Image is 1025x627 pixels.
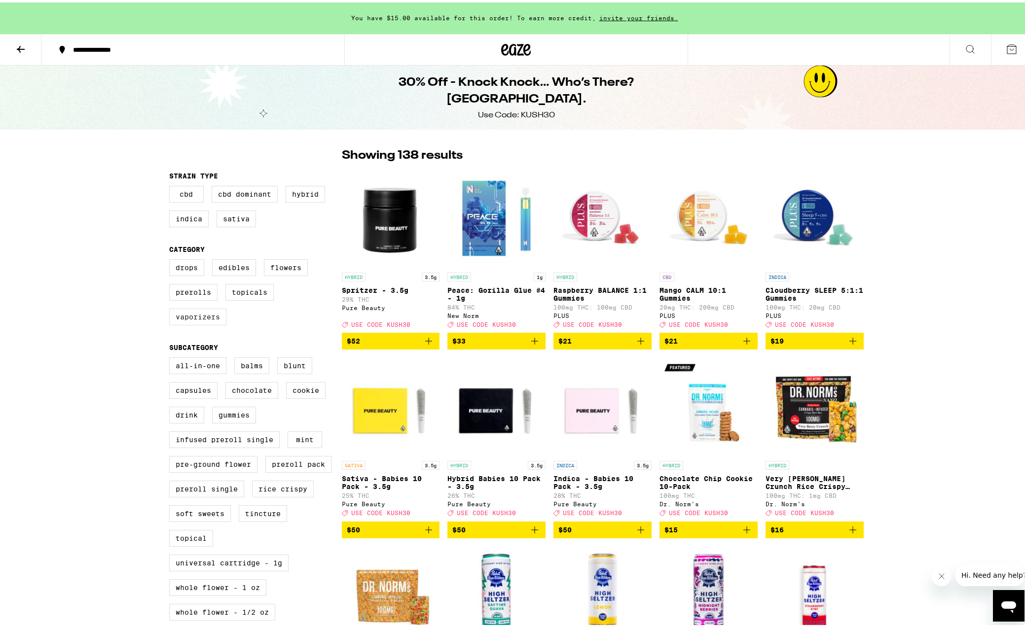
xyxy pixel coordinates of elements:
[342,302,440,309] div: Pure Beauty
[932,564,952,584] iframe: Close message
[766,490,864,496] p: 100mg THC: 1mg CBD
[447,458,471,467] p: HYBRID
[447,270,471,279] p: HYBRID
[234,355,269,372] label: Balms
[169,355,226,372] label: All-In-One
[342,519,440,536] button: Add to bag
[770,523,784,531] span: $16
[342,472,440,488] p: Sativa - Babies 10 Pack - 3.5g
[478,107,555,118] div: Use Code: KUSH30
[212,183,278,200] label: CBD Dominant
[447,302,546,308] p: 84% THC
[553,310,652,316] div: PLUS
[212,257,256,274] label: Edibles
[225,281,274,298] label: Topicals
[239,503,287,520] label: Tincture
[766,310,864,316] div: PLUS
[553,330,652,347] button: Add to bag
[659,284,758,300] p: Mango CALM 10:1 Gummies
[347,523,360,531] span: $50
[169,429,280,446] label: Infused Preroll Single
[265,453,331,470] label: Preroll Pack
[169,341,218,349] legend: Subcategory
[659,458,683,467] p: HYBRID
[766,284,864,300] p: Cloudberry SLEEP 5:1:1 Gummies
[447,472,546,488] p: Hybrid Babies 10 Pack - 3.5g
[447,498,546,505] div: Pure Beauty
[659,310,758,316] div: PLUS
[169,478,244,495] label: Preroll Single
[766,355,864,453] img: Dr. Norm's - Very Berry Crunch Rice Crispy Treat
[553,472,652,488] p: Indica - Babies 10 Pack - 3.5g
[212,404,256,421] label: Gummies
[596,12,682,19] span: invite your friends.
[452,523,466,531] span: $50
[351,508,410,514] span: USE CODE KUSH30
[169,527,213,544] label: Topical
[553,498,652,505] div: Pure Beauty
[634,458,652,467] p: 3.5g
[669,508,728,514] span: USE CODE KUSH30
[659,330,758,347] button: Add to bag
[534,270,546,279] p: 1g
[342,145,463,162] p: Showing 138 results
[528,458,546,467] p: 3.5g
[447,167,546,265] img: New Norm - Peace: Gorilla Glue #4 - 1g
[766,270,789,279] p: INDICA
[277,355,312,372] label: Blunt
[169,208,209,225] label: Indica
[553,355,652,453] img: Pure Beauty - Indica - Babies 10 Pack - 3.5g
[288,429,322,446] label: Mint
[351,12,596,19] span: You have $15.00 available for this order! To earn more credit,
[447,167,546,330] a: Open page for Peace: Gorilla Glue #4 - 1g from New Norm
[342,330,440,347] button: Add to bag
[659,355,758,453] img: Dr. Norm's - Chocolate Chip Cookie 10-Pack
[342,490,440,496] p: 25% THC
[558,335,572,343] span: $21
[169,281,218,298] label: Prerolls
[766,519,864,536] button: Add to bag
[447,284,546,300] p: Peace: Gorilla Glue #4 - 1g
[169,170,218,177] legend: Strain Type
[169,380,218,396] label: Capsules
[659,472,758,488] p: Chocolate Chip Cookie 10-Pack
[766,167,864,330] a: Open page for Cloudberry SLEEP 5:1:1 Gummies from PLUS
[6,7,71,15] span: Hi. Need any help?
[553,302,652,308] p: 100mg THC: 100mg CBD
[447,519,546,536] button: Add to bag
[447,355,546,453] img: Pure Beauty - Hybrid Babies 10 Pack - 3.5g
[342,294,440,300] p: 29% THC
[775,319,834,325] span: USE CODE KUSH30
[169,183,204,200] label: CBD
[342,498,440,505] div: Pure Beauty
[342,167,440,265] img: Pure Beauty - Spritzer - 3.5g
[169,453,257,470] label: Pre-ground Flower
[342,355,440,519] a: Open page for Sativa - Babies 10 Pack - 3.5g from Pure Beauty
[447,330,546,347] button: Add to bag
[447,490,546,496] p: 26% THC
[993,588,1025,619] iframe: Button to launch messaging window
[659,270,674,279] p: CBD
[286,380,326,396] label: Cookie
[659,355,758,519] a: Open page for Chocolate Chip Cookie 10-Pack from Dr. Norm's
[659,302,758,308] p: 20mg THC: 200mg CBD
[659,498,758,505] div: Dr. Norm's
[169,552,289,569] label: Universal Cartridge - 1g
[337,72,696,105] h1: 30% Off - Knock Knock… Who’s There? [GEOGRAPHIC_DATA].
[169,306,226,323] label: Vaporizers
[669,319,728,325] span: USE CODE KUSH30
[553,270,577,279] p: HYBRID
[217,208,256,225] label: Sativa
[659,167,758,330] a: Open page for Mango CALM 10:1 Gummies from PLUS
[286,183,325,200] label: Hybrid
[766,458,789,467] p: HYBRID
[664,523,678,531] span: $15
[766,330,864,347] button: Add to bag
[452,335,466,343] span: $33
[770,335,784,343] span: $19
[659,167,758,265] img: PLUS - Mango CALM 10:1 Gummies
[563,508,622,514] span: USE CODE KUSH30
[553,458,577,467] p: INDICA
[342,458,366,467] p: SATIVA
[225,380,278,396] label: Chocolate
